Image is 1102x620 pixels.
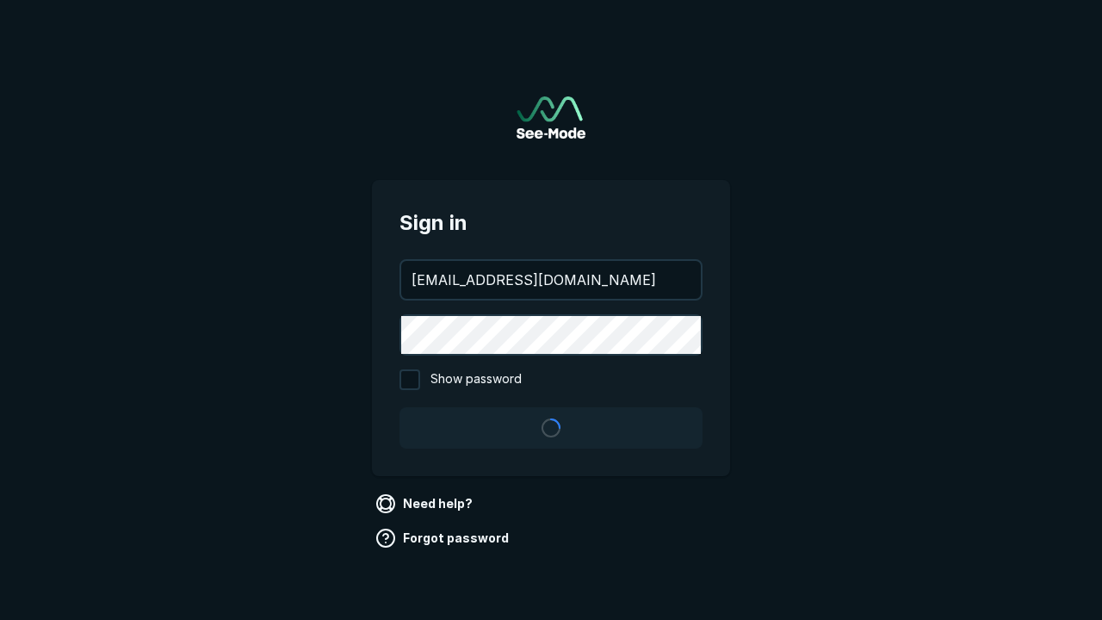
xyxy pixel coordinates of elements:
a: Forgot password [372,524,516,552]
a: Need help? [372,490,480,518]
a: Go to sign in [517,96,585,139]
img: See-Mode Logo [517,96,585,139]
input: your@email.com [401,261,701,299]
span: Show password [430,369,522,390]
span: Sign in [399,208,703,239]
